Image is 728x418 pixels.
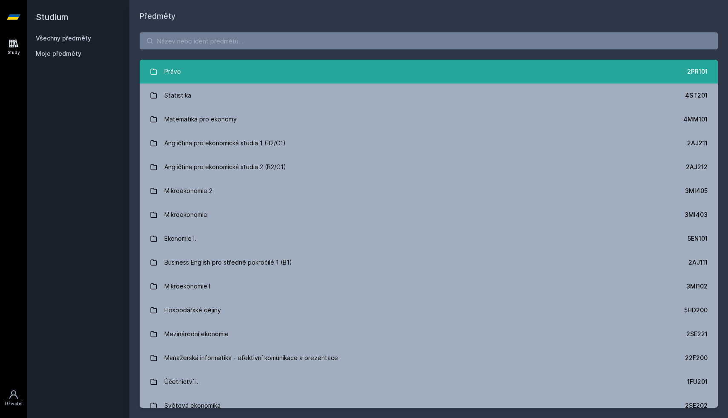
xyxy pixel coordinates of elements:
div: Mikroekonomie [164,206,207,223]
a: Mezinárodní ekonomie 2SE221 [140,322,718,346]
div: 2PR101 [687,67,708,76]
span: Moje předměty [36,49,81,58]
div: 3MI102 [686,282,708,291]
div: Světová ekonomika [164,397,221,414]
div: Ekonomie I. [164,230,196,247]
a: Study [2,34,26,60]
a: Angličtina pro ekonomická studia 1 (B2/C1) 2AJ211 [140,131,718,155]
a: Všechny předměty [36,35,91,42]
div: Právo [164,63,181,80]
a: Matematika pro ekonomy 4MM101 [140,107,718,131]
a: Uživatel [2,385,26,411]
div: 1FU201 [687,378,708,386]
a: Manažerská informatika - efektivní komunikace a prezentace 22F200 [140,346,718,370]
input: Název nebo ident předmětu… [140,32,718,49]
a: Účetnictví I. 1FU201 [140,370,718,394]
div: Angličtina pro ekonomická studia 2 (B2/C1) [164,159,286,176]
div: 5HD200 [684,306,708,314]
div: 2SE221 [686,330,708,338]
a: Ekonomie I. 5EN101 [140,227,718,251]
a: Angličtina pro ekonomická studia 2 (B2/C1) 2AJ212 [140,155,718,179]
a: Hospodářské dějiny 5HD200 [140,298,718,322]
div: Uživatel [5,401,23,407]
div: 2AJ211 [687,139,708,147]
div: Statistika [164,87,191,104]
div: 2AJ111 [688,258,708,267]
h1: Předměty [140,10,718,22]
a: Mikroekonomie 3MI403 [140,203,718,227]
div: 2AJ212 [686,163,708,171]
div: Business English pro středně pokročilé 1 (B1) [164,254,292,271]
div: 4MM101 [683,115,708,124]
div: 22F200 [685,354,708,362]
a: Mikroekonomie I 3MI102 [140,274,718,298]
div: 4ST201 [685,91,708,100]
a: Statistika 4ST201 [140,84,718,107]
div: Study [8,49,20,56]
a: Mikroekonomie 2 3MI405 [140,179,718,203]
div: 5EN101 [688,234,708,243]
div: Hospodářské dějiny [164,302,221,319]
div: Matematika pro ekonomy [164,111,237,128]
div: 3MI403 [685,210,708,219]
a: Business English pro středně pokročilé 1 (B1) 2AJ111 [140,251,718,274]
div: Mikroekonomie 2 [164,182,212,199]
div: Manažerská informatika - efektivní komunikace a prezentace [164,349,338,366]
a: Právo 2PR101 [140,60,718,84]
div: 2SE202 [685,401,708,410]
div: Mikroekonomie I [164,278,210,295]
a: Světová ekonomika 2SE202 [140,394,718,418]
div: Angličtina pro ekonomická studia 1 (B2/C1) [164,135,286,152]
div: Mezinárodní ekonomie [164,326,229,343]
div: Účetnictví I. [164,373,198,390]
div: 3MI405 [685,187,708,195]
